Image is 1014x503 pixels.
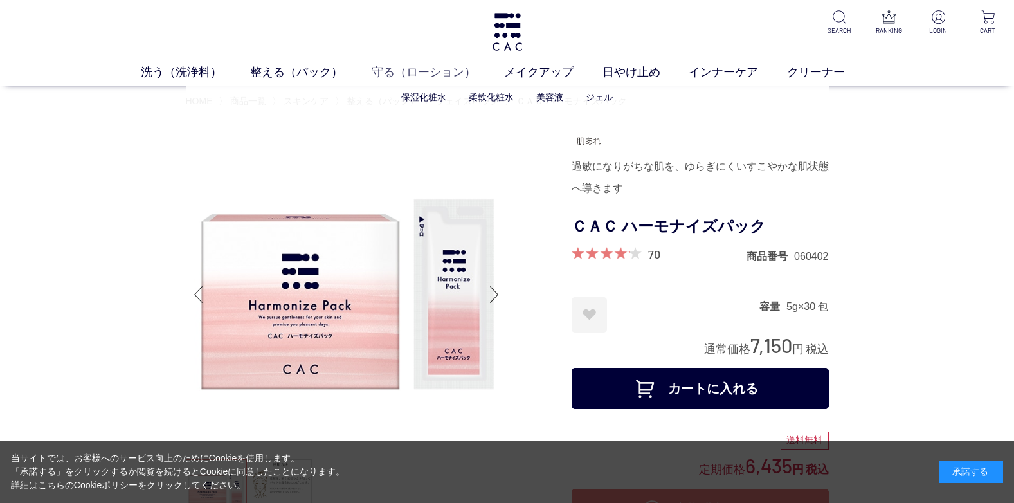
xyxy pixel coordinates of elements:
span: 税込 [806,343,829,356]
a: CART [972,10,1004,35]
div: 承諾する [939,461,1003,483]
a: インナーケア [689,64,787,81]
a: LOGIN [923,10,954,35]
a: クリーナー [787,64,874,81]
a: お気に入りに登録する [572,297,607,333]
img: ＣＡＣ ハーモナイズパック [186,134,507,455]
a: 柔軟化粧水 [469,92,514,102]
a: 日やけ止め [602,64,689,81]
a: 70 [648,247,660,261]
dd: 060402 [794,250,828,263]
div: 当サイトでは、お客様へのサービス向上のためにCookieを使用します。 「承諾する」をクリックするか閲覧を続けるとCookieに同意したことになります。 詳細はこちらの をクリックしてください。 [11,452,345,492]
dt: 商品番号 [747,250,794,263]
p: SEARCH [824,26,855,35]
img: logo [491,13,524,51]
div: 過敏になりがちな肌を、ゆらぎにくいすこやかな肌状態へ導きます [572,156,829,199]
div: 送料無料 [781,432,829,450]
h1: ＣＡＣ ハーモナイズパック [572,212,829,241]
p: RANKING [873,26,905,35]
a: Cookieポリシー [74,480,138,490]
div: Previous slide [186,269,212,320]
a: メイクアップ [504,64,602,81]
a: 整える（パック） [250,64,372,81]
dt: 容量 [759,300,786,313]
a: SEARCH [824,10,855,35]
span: 通常価格 [704,343,750,356]
a: 保湿化粧水 [401,92,446,102]
a: 守る（ローション） [372,64,505,81]
img: 肌あれ [572,134,606,149]
a: 美容液 [536,92,563,102]
button: カートに入れる [572,368,829,409]
a: 洗う（洗浄料） [141,64,251,81]
dd: 5g×30 包 [786,300,828,313]
a: ジェル [586,92,613,102]
p: CART [972,26,1004,35]
span: 7,150 [750,333,792,357]
div: Next slide [482,269,507,320]
p: LOGIN [923,26,954,35]
a: RANKING [873,10,905,35]
span: 円 [792,343,804,356]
